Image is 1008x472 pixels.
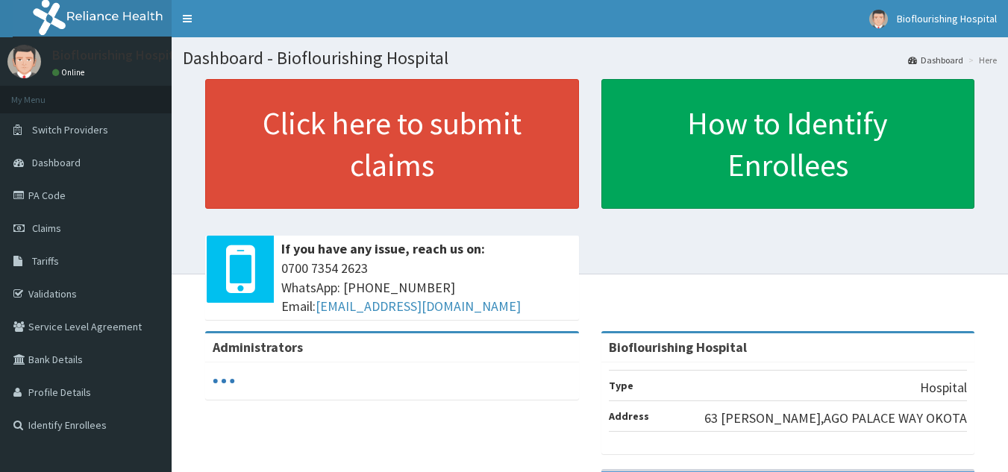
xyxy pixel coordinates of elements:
[32,254,59,268] span: Tariffs
[609,339,747,356] strong: Bioflourishing Hospital
[869,10,888,28] img: User Image
[205,79,579,209] a: Click here to submit claims
[609,379,633,392] b: Type
[920,378,967,397] p: Hospital
[32,123,108,136] span: Switch Providers
[281,259,572,316] span: 0700 7354 2623 WhatsApp: [PHONE_NUMBER] Email:
[7,45,41,78] img: User Image
[183,48,997,68] h1: Dashboard - Bioflourishing Hospital
[32,221,61,235] span: Claims
[281,240,485,257] b: If you have any issue, reach us on:
[704,409,967,428] p: 63 [PERSON_NAME],AGO PALACE WAY OKOTA
[213,370,235,392] svg: audio-loading
[965,54,997,66] li: Here
[316,298,521,315] a: [EMAIL_ADDRESS][DOMAIN_NAME]
[897,12,997,25] span: Bioflourishing Hospital
[601,79,975,209] a: How to Identify Enrollees
[609,409,649,423] b: Address
[52,48,185,62] p: Bioflourishing Hospital
[52,67,88,78] a: Online
[908,54,963,66] a: Dashboard
[213,339,303,356] b: Administrators
[32,156,81,169] span: Dashboard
